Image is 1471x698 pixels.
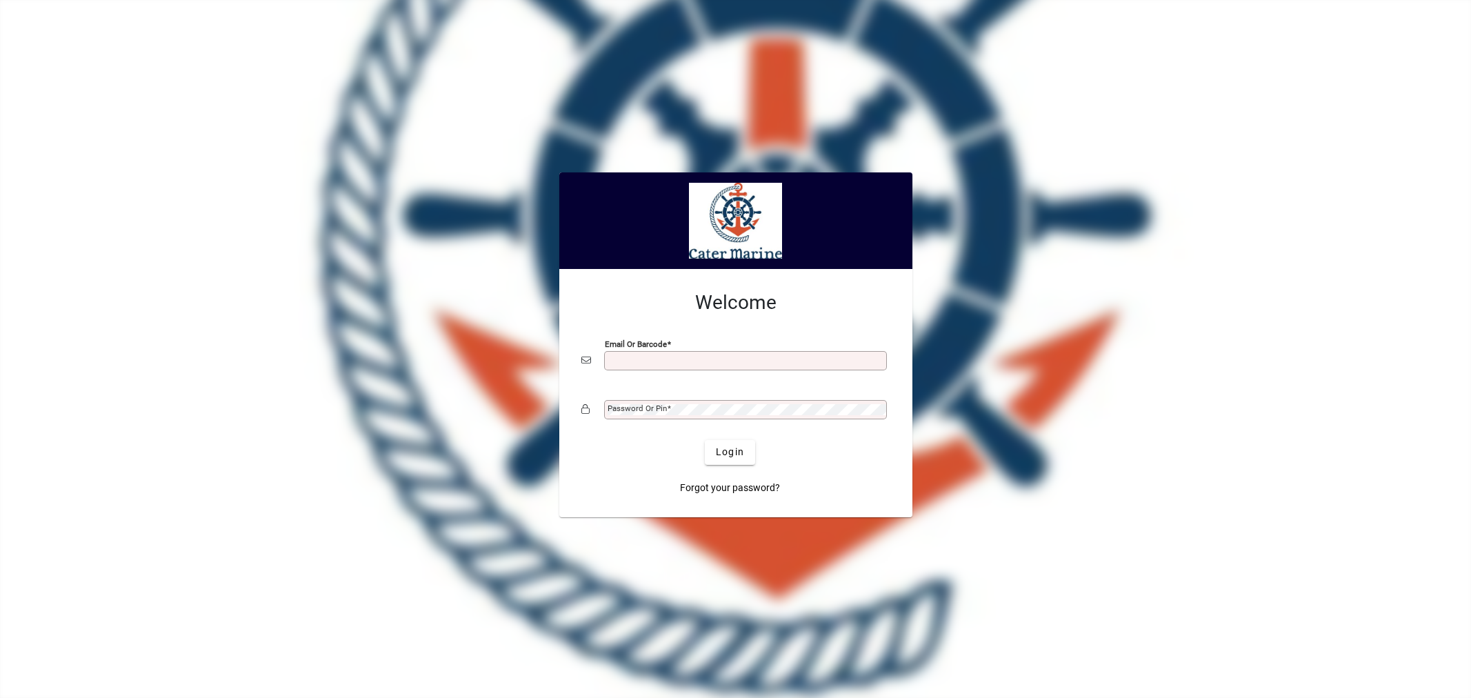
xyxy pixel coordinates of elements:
[608,403,667,413] mat-label: Password or Pin
[705,440,755,465] button: Login
[581,291,890,315] h2: Welcome
[680,481,780,495] span: Forgot your password?
[716,445,744,459] span: Login
[605,339,667,348] mat-label: Email or Barcode
[674,476,785,501] a: Forgot your password?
